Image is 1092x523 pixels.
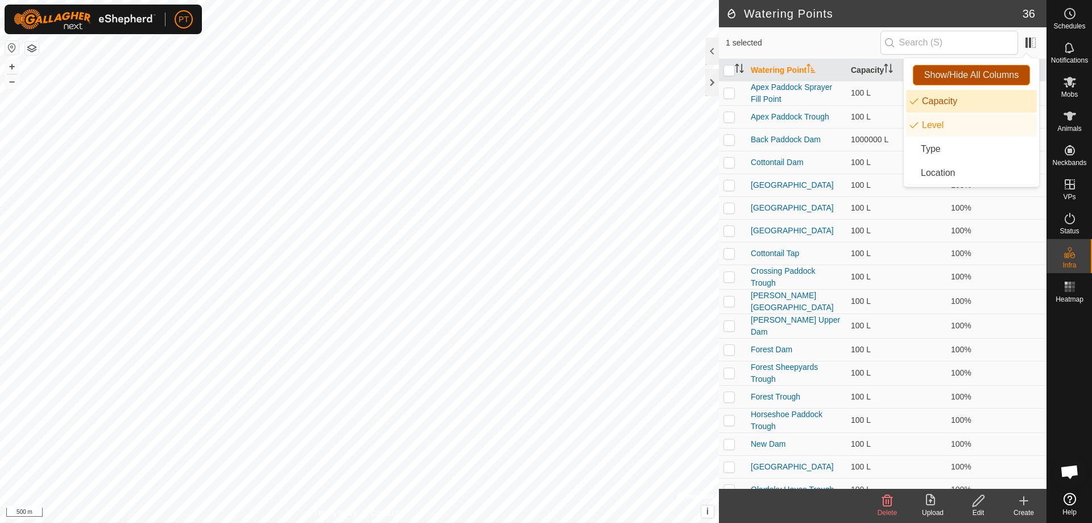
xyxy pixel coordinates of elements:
[951,484,1042,496] div: 100%
[751,462,834,471] a: [GEOGRAPHIC_DATA]
[735,65,744,75] p-sorticon: Activate to sort
[846,151,946,174] td: 100 L
[951,438,1042,450] div: 100%
[1061,91,1078,98] span: Mobs
[726,37,880,49] span: 1 selected
[751,135,821,144] a: Back Paddock Dam
[1023,5,1035,22] span: 36
[924,70,1019,80] span: Show/Hide All Columns
[906,138,1037,160] li: common.label.type
[751,485,834,494] a: Okydoky House Trough
[846,128,946,151] td: 1000000 L
[1063,193,1076,200] span: VPs
[751,249,799,258] a: Cottontail Tap
[315,508,357,518] a: Privacy Policy
[846,105,946,128] td: 100 L
[951,202,1042,214] div: 100%
[1052,159,1086,166] span: Neckbands
[746,59,846,81] th: Watering Point
[1057,125,1082,132] span: Animals
[846,196,946,219] td: 100 L
[751,363,818,384] a: Forest Sheepyards Trough
[1056,296,1083,303] span: Heatmap
[880,31,1018,55] input: Search (S)
[846,478,946,501] td: 100 L
[951,391,1042,403] div: 100%
[751,439,785,448] a: New Dam
[751,158,804,167] a: Cottontail Dam
[179,14,189,26] span: PT
[751,392,800,401] a: Forest Trough
[951,367,1042,379] div: 100%
[726,7,1023,20] h2: Watering Points
[951,414,1042,426] div: 100%
[846,433,946,455] td: 100 L
[951,295,1042,307] div: 100%
[951,461,1042,473] div: 100%
[846,174,946,196] td: 100 L
[884,65,893,75] p-sorticon: Activate to sort
[1047,488,1092,520] a: Help
[1053,455,1087,489] div: Open chat
[1062,509,1077,516] span: Help
[906,114,1037,137] li: wp.label.level
[751,291,834,312] a: [PERSON_NAME] [GEOGRAPHIC_DATA]
[751,226,834,235] a: [GEOGRAPHIC_DATA]
[751,315,840,336] a: [PERSON_NAME] Upper Dam
[846,385,946,408] td: 100 L
[1051,57,1088,64] span: Notifications
[951,225,1042,237] div: 100%
[751,203,834,212] a: [GEOGRAPHIC_DATA]
[910,508,955,518] div: Upload
[1062,262,1076,269] span: Infra
[14,9,156,30] img: Gallagher Logo
[846,408,946,433] td: 100 L
[846,314,946,338] td: 100 L
[951,320,1042,332] div: 100%
[1060,228,1079,234] span: Status
[371,508,404,518] a: Contact Us
[25,42,39,55] button: Map Layers
[846,455,946,478] td: 100 L
[878,509,897,517] span: Delete
[913,65,1030,85] button: Show/Hide All Columns
[906,90,1037,113] li: wp.label.capacity
[846,242,946,265] td: 100 L
[5,41,19,55] button: Reset Map
[1053,23,1085,30] span: Schedules
[751,180,834,190] a: [GEOGRAPHIC_DATA]
[955,508,1001,518] div: Edit
[951,248,1042,260] div: 100%
[846,338,946,361] td: 100 L
[846,361,946,385] td: 100 L
[751,266,816,287] a: Crossing Paddock Trough
[951,344,1042,356] div: 100%
[5,75,19,88] button: –
[751,112,829,121] a: Apex Paddock Trough
[1001,508,1046,518] div: Create
[846,81,946,105] td: 100 L
[846,265,946,289] td: 100 L
[706,506,709,516] span: i
[846,289,946,314] td: 100 L
[701,505,714,518] button: i
[751,345,792,354] a: Forest Dam
[846,219,946,242] td: 100 L
[751,410,822,431] a: Horseshoe Paddock Trough
[906,162,1037,184] li: common.label.location
[951,271,1042,283] div: 100%
[5,60,19,73] button: +
[846,59,946,81] th: Capacity
[751,83,832,104] a: Apex Paddock Sprayer Fill Point
[806,65,816,75] p-sorticon: Activate to sort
